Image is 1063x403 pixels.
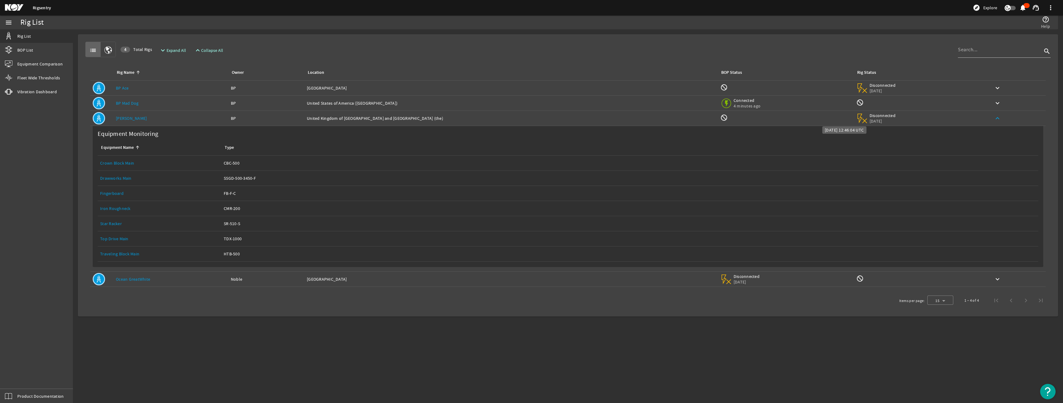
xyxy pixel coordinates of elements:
a: Traveling Block Main [100,251,139,257]
div: Rig Status [857,69,876,76]
div: Rig Name [116,69,223,76]
a: Drawworks Main [100,175,132,181]
a: SSGD-500-3450-F [224,171,1036,186]
div: [GEOGRAPHIC_DATA] [307,85,715,91]
a: Star Racker [100,221,122,226]
span: Connected [734,98,760,103]
div: Equipment Name [101,144,134,151]
div: Items per page: [899,298,925,304]
mat-icon: explore [973,4,980,11]
mat-icon: keyboard_arrow_down [994,275,1001,283]
div: Noble [231,276,302,282]
div: CMR-200 [224,205,1036,212]
a: CBC-500 [224,156,1036,170]
div: United States of America ([GEOGRAPHIC_DATA]) [307,100,715,106]
div: BP [231,85,302,91]
div: BP [231,100,302,106]
span: BOP List [17,47,33,53]
a: Fingerboard [100,191,124,196]
i: search [1043,48,1051,55]
div: Type [225,144,234,151]
div: 4 [121,47,130,52]
a: Drawworks Main [100,171,219,186]
span: Explore [983,5,997,11]
a: Rigsentry [33,5,51,11]
span: Disconnected [734,274,760,279]
a: Top Drive Main [100,236,129,241]
button: Open Resource Center [1040,384,1056,399]
mat-icon: keyboard_arrow_down [994,84,1001,92]
span: [DATE] [734,279,760,285]
a: Crown Block Main [100,156,219,170]
div: 1 – 4 of 4 [964,297,979,304]
div: SR-510-S [224,220,1036,227]
a: [PERSON_NAME] [116,115,147,121]
span: Product Documentation [17,393,64,399]
a: Ocean GreatWhite [116,276,150,282]
span: [DATE] [870,118,896,124]
label: Equipment Monitoring [95,128,161,140]
mat-icon: menu [5,19,12,26]
span: Help [1041,23,1050,29]
span: Equipment Comparison [17,61,63,67]
div: HTB-500 [224,251,1036,257]
a: FB-F-C [224,186,1036,201]
mat-icon: support_agent [1032,4,1040,11]
span: Fleet Wide Thresholds [17,75,60,81]
mat-icon: BOP Monitoring not available for this rig [720,114,728,121]
div: FB-F-C [224,190,1036,196]
a: Crown Block Main [100,160,134,166]
mat-icon: list [89,47,97,54]
span: Vibration Dashboard [17,89,57,95]
div: BP [231,115,302,121]
div: BOP Status [721,69,742,76]
span: Collapse All [201,47,223,53]
a: Fingerboard [100,186,219,201]
span: [DATE] [870,88,896,94]
div: [GEOGRAPHIC_DATA] [307,276,715,282]
span: Expand All [167,47,186,53]
div: TDX-1000 [224,236,1036,242]
mat-icon: Rig Monitoring not available for this rig [856,275,864,282]
a: BP Ace [116,85,129,91]
span: Rig List [17,33,31,39]
div: Equipment Name [100,144,216,151]
mat-icon: keyboard_arrow_down [994,99,1001,107]
mat-icon: keyboard_arrow_up [994,115,1001,122]
mat-icon: Rig Monitoring not available for this rig [856,99,864,106]
a: TDX-1000 [224,231,1036,246]
mat-icon: BOP Monitoring not available for this rig [720,84,728,91]
a: Iron Roughneck [100,201,219,216]
div: Rig List [20,19,44,26]
button: Expand All [157,45,188,56]
a: Top Drive Main [100,231,219,246]
div: CBC-500 [224,160,1036,166]
a: BP Mad Dog [116,100,139,106]
mat-icon: expand_less [194,47,199,54]
a: SR-510-S [224,216,1036,231]
mat-icon: vibration [5,88,12,95]
input: Search... [958,46,1042,53]
span: Total Rigs [121,46,152,52]
mat-icon: notifications [1019,4,1027,11]
a: Iron Roughneck [100,206,131,211]
mat-icon: help_outline [1042,16,1049,23]
a: HTB-500 [224,246,1036,261]
div: Rig Name [117,69,134,76]
div: Location [307,69,713,76]
span: 4 minutes ago [734,103,760,109]
div: Location [308,69,324,76]
mat-icon: expand_more [159,47,164,54]
a: Star Racker [100,216,219,231]
button: Explore [970,3,1000,13]
div: United Kingdom of [GEOGRAPHIC_DATA] and [GEOGRAPHIC_DATA] (the) [307,115,715,121]
div: Owner [231,69,299,76]
span: Disconnected [870,113,896,118]
button: more_vert [1043,0,1058,15]
a: CMR-200 [224,201,1036,216]
button: Collapse All [192,45,226,56]
div: Owner [232,69,244,76]
div: SSGD-500-3450-F [224,175,1036,181]
a: Traveling Block Main [100,246,219,261]
div: Type [224,144,1033,151]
